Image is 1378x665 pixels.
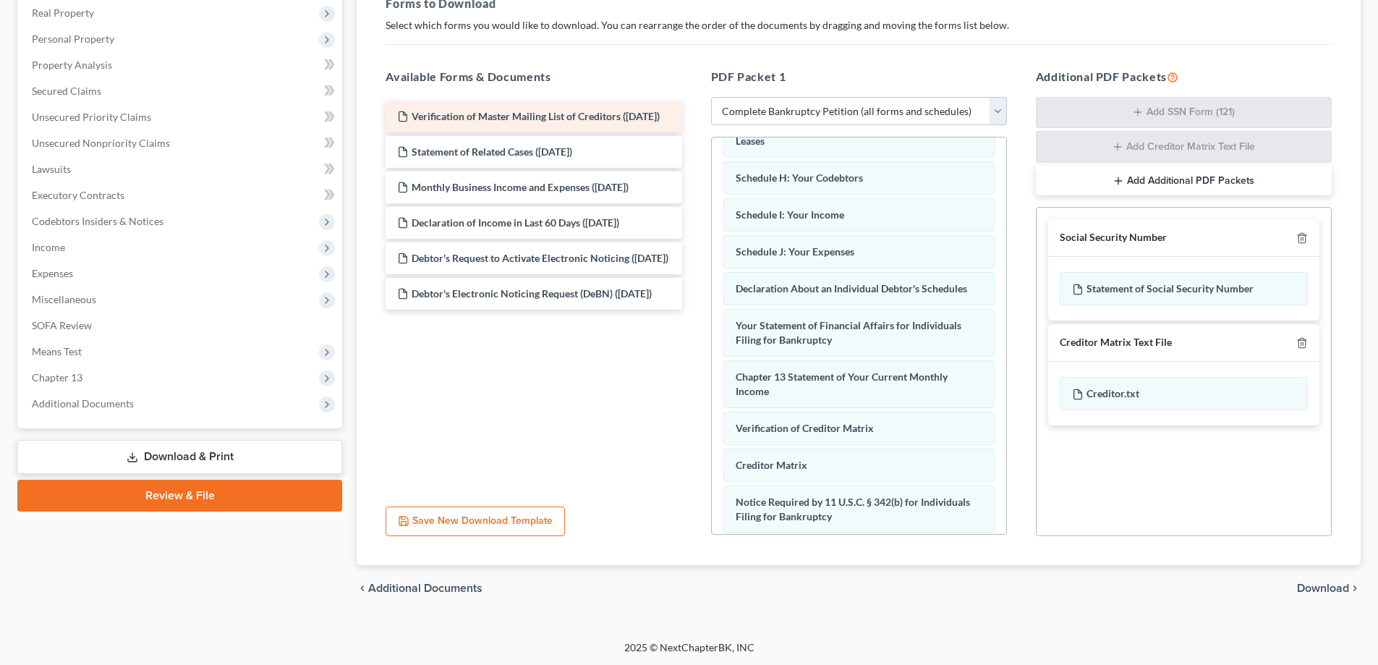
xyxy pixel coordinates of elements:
[736,208,844,221] span: Schedule I: Your Income
[386,68,681,85] h5: Available Forms & Documents
[736,370,948,397] span: Chapter 13 Statement of Your Current Monthly Income
[32,137,170,149] span: Unsecured Nonpriority Claims
[412,252,668,264] span: Debtor's Request to Activate Electronic Noticing ([DATE])
[32,267,73,279] span: Expenses
[32,293,96,305] span: Miscellaneous
[32,215,163,227] span: Codebtors Insiders & Notices
[711,68,1007,85] h5: PDF Packet 1
[20,182,342,208] a: Executory Contracts
[32,189,124,201] span: Executory Contracts
[368,583,482,594] span: Additional Documents
[412,287,652,300] span: Debtor's Electronic Noticing Request (DeBN) ([DATE])
[32,241,65,253] span: Income
[1297,583,1361,594] button: Download chevron_right
[412,110,660,122] span: Verification of Master Mailing List of Creditors ([DATE])
[20,130,342,156] a: Unsecured Nonpriority Claims
[32,111,151,123] span: Unsecured Priority Claims
[1060,377,1308,410] div: Creditor.txt
[20,78,342,104] a: Secured Claims
[357,583,482,594] a: chevron_left Additional Documents
[412,181,629,193] span: Monthly Business Income and Expenses ([DATE])
[736,422,874,434] span: Verification of Creditor Matrix
[17,480,342,512] a: Review & File
[736,282,967,295] span: Declaration About an Individual Debtor's Schedules
[32,7,94,19] span: Real Property
[32,371,82,384] span: Chapter 13
[1036,166,1332,196] button: Add Additional PDF Packets
[386,507,565,537] button: Save New Download Template
[1060,336,1172,350] div: Creditor Matrix Text File
[32,33,114,45] span: Personal Property
[736,319,961,346] span: Your Statement of Financial Affairs for Individuals Filing for Bankruptcy
[1349,583,1361,594] i: chevron_right
[20,313,342,339] a: SOFA Review
[736,459,807,471] span: Creditor Matrix
[357,583,368,594] i: chevron_left
[1036,68,1332,85] h5: Additional PDF Packets
[32,59,112,71] span: Property Analysis
[1036,97,1332,129] button: Add SSN Form (121)
[32,397,134,410] span: Additional Documents
[1297,583,1349,594] span: Download
[32,85,101,97] span: Secured Claims
[412,145,572,158] span: Statement of Related Cases ([DATE])
[20,156,342,182] a: Lawsuits
[1060,231,1167,245] div: Social Security Number
[17,440,342,474] a: Download & Print
[412,216,619,229] span: Declaration of Income in Last 60 Days ([DATE])
[20,104,342,130] a: Unsecured Priority Claims
[736,171,863,184] span: Schedule H: Your Codebtors
[32,319,92,331] span: SOFA Review
[32,163,71,175] span: Lawsuits
[1036,131,1332,163] button: Add Creditor Matrix Text File
[736,496,970,522] span: Notice Required by 11 U.S.C. § 342(b) for Individuals Filing for Bankruptcy
[1060,272,1308,305] div: Statement of Social Security Number
[736,245,854,258] span: Schedule J: Your Expenses
[32,345,82,357] span: Means Test
[386,18,1332,33] p: Select which forms you would like to download. You can rearrange the order of the documents by dr...
[20,52,342,78] a: Property Analysis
